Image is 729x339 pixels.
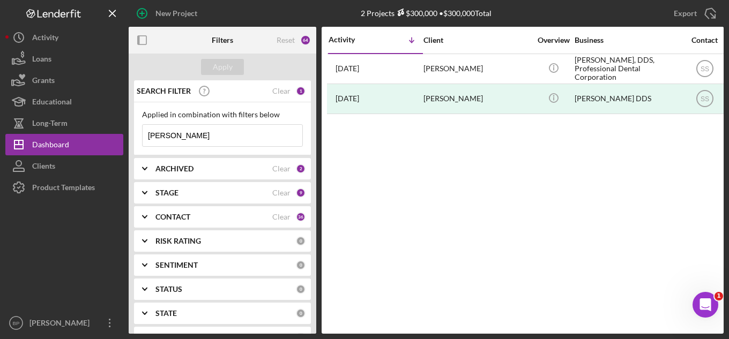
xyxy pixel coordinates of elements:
[395,9,437,18] div: $300,000
[32,70,55,94] div: Grants
[336,94,359,103] time: 2024-09-18 18:03
[32,134,69,158] div: Dashboard
[155,285,182,293] b: STATUS
[155,164,194,173] b: ARCHIVED
[5,70,123,91] button: Grants
[575,36,682,44] div: Business
[5,177,123,198] button: Product Templates
[272,213,291,221] div: Clear
[296,260,306,270] div: 0
[129,3,208,24] button: New Project
[137,87,191,95] b: SEARCH FILTER
[685,36,725,44] div: Contact
[32,155,55,179] div: Clients
[296,164,306,174] div: 2
[329,35,376,44] div: Activity
[155,261,198,269] b: SENTIMENT
[5,48,123,70] button: Loans
[155,189,178,197] b: STAGE
[361,9,492,18] div: 2 Projects • $300,000 Total
[155,213,190,221] b: CONTACT
[201,59,244,75] button: Apply
[212,36,233,44] b: Filters
[575,85,682,113] div: [PERSON_NAME] DDS
[32,91,72,115] div: Educational
[296,188,306,198] div: 9
[700,95,709,103] text: SS
[5,27,123,48] button: Activity
[575,55,682,83] div: [PERSON_NAME], DDS, Professional Dental Corporation
[693,292,718,318] iframe: Intercom live chat
[27,312,96,336] div: [PERSON_NAME]
[296,236,306,246] div: 0
[155,237,201,245] b: RISK RATING
[296,86,306,96] div: 1
[155,3,197,24] div: New Project
[277,36,295,44] div: Reset
[423,55,531,83] div: [PERSON_NAME]
[32,48,51,72] div: Loans
[32,112,68,137] div: Long-Term
[155,309,177,318] b: STATE
[32,177,95,201] div: Product Templates
[533,36,574,44] div: Overview
[272,189,291,197] div: Clear
[5,91,123,112] button: Educational
[272,87,291,95] div: Clear
[142,110,303,119] div: Applied in combination with filters below
[674,3,697,24] div: Export
[700,65,709,73] text: SS
[213,59,233,75] div: Apply
[663,3,724,24] button: Export
[272,164,291,173] div: Clear
[296,308,306,318] div: 0
[5,155,123,177] button: Clients
[296,284,306,294] div: 0
[423,85,531,113] div: [PERSON_NAME]
[13,320,20,326] text: BP
[296,212,306,222] div: 36
[423,36,531,44] div: Client
[336,64,359,73] time: 2025-09-11 15:19
[5,134,123,155] button: Dashboard
[32,27,58,51] div: Activity
[5,112,123,134] button: Long-Term
[5,312,123,334] button: BP[PERSON_NAME]
[300,35,311,46] div: 64
[715,292,723,300] span: 1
